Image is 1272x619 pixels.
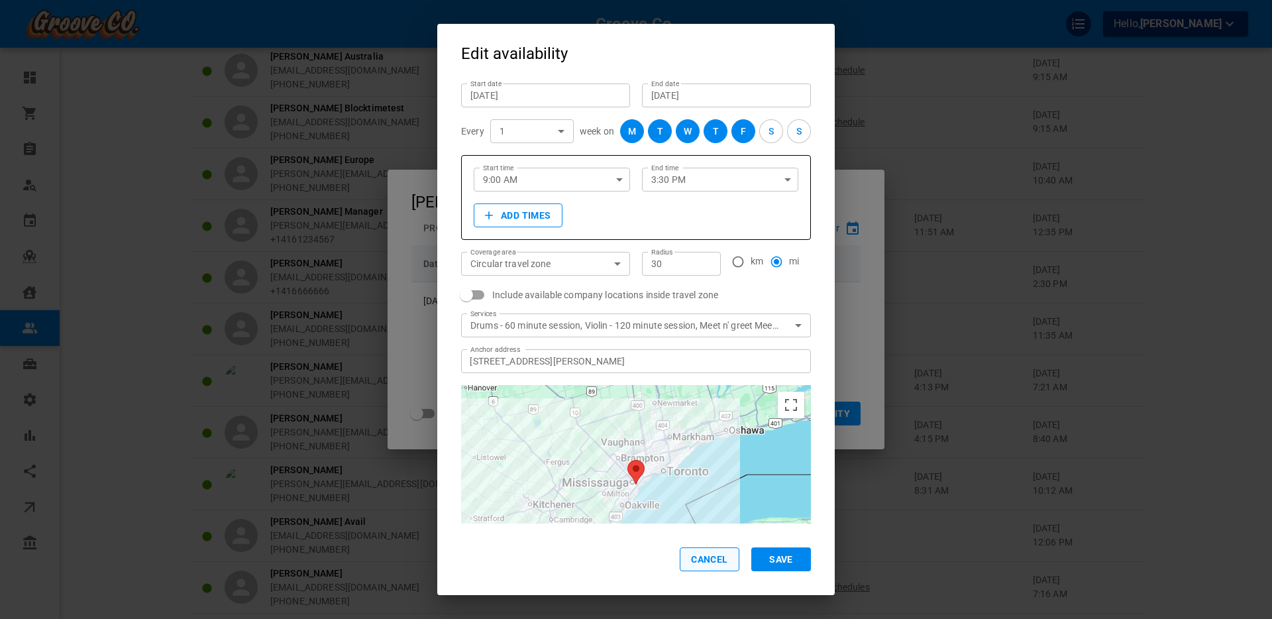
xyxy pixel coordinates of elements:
span: km [751,254,763,268]
button: S [759,119,783,143]
div: Drums - 60 minute session, Violin - 120 minute session, Meet n' greet Meet n' greet Meet n' greet... [470,319,802,332]
div: F [741,125,746,139]
label: Anchor address [470,345,520,355]
label: Services [470,309,496,319]
label: End date [651,79,679,89]
div: Circular travel zone [470,257,621,270]
button: T [704,119,727,143]
h2: Edit availability [437,24,835,72]
button: Cancel [680,547,739,571]
div: T [657,125,663,139]
label: Start date [470,79,502,89]
div: 1 [500,125,564,138]
button: Save [751,547,811,571]
button: W [676,119,700,143]
button: M [620,119,644,143]
div: travel-distance-unit [733,257,808,266]
label: End time [651,163,678,173]
span: mi [789,254,799,268]
button: T [648,119,672,143]
div: M [628,125,636,139]
input: Anchor addressClear [464,353,794,369]
label: Coverage area [470,247,516,257]
div: W [684,125,692,139]
label: Radius [651,247,673,257]
div: S [796,125,802,139]
div: S [768,125,774,139]
span: Include available company locations inside travel zone [492,288,718,302]
button: S [787,119,811,143]
input: mmm d, yyyy [651,89,802,102]
p: week on [580,125,614,138]
b: Add times [501,206,551,225]
label: Start time [483,163,514,173]
p: Every [461,125,484,138]
input: mmm d, yyyy [470,89,621,102]
div: T [713,125,719,139]
button: Add times [474,203,562,227]
button: F [731,119,755,143]
button: Toggle fullscreen view [778,392,804,418]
